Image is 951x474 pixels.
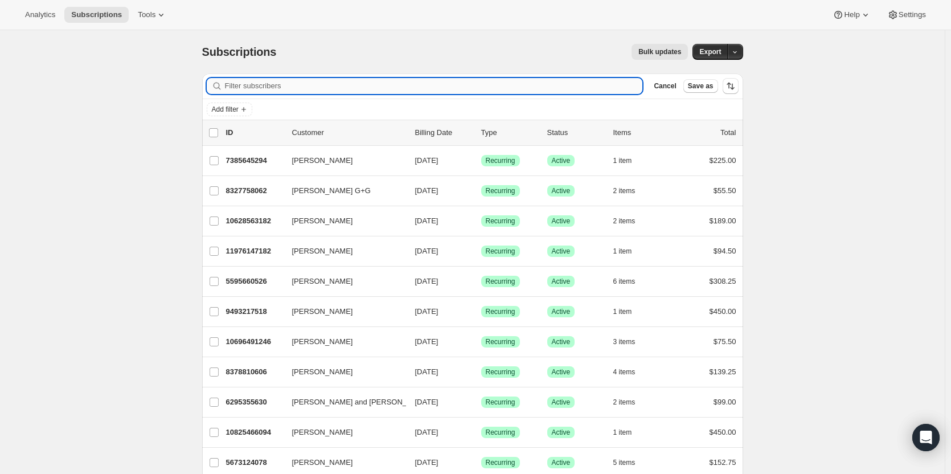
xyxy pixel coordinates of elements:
[899,10,926,19] span: Settings
[826,7,878,23] button: Help
[415,428,438,436] span: [DATE]
[285,242,399,260] button: [PERSON_NAME]
[486,307,515,316] span: Recurring
[613,364,648,380] button: 4 items
[552,156,571,165] span: Active
[226,276,283,287] p: 5595660526
[226,334,736,350] div: 10696491246[PERSON_NAME][DATE]SuccessRecurringSuccessActive3 items$75.50
[552,247,571,256] span: Active
[285,363,399,381] button: [PERSON_NAME]
[613,213,648,229] button: 2 items
[710,428,736,436] span: $450.00
[552,337,571,346] span: Active
[613,304,645,320] button: 1 item
[613,334,648,350] button: 3 items
[292,215,353,227] span: [PERSON_NAME]
[292,397,431,408] span: [PERSON_NAME] and [PERSON_NAME]
[292,276,353,287] span: [PERSON_NAME]
[688,81,714,91] span: Save as
[710,277,736,285] span: $308.25
[552,216,571,226] span: Active
[547,127,604,138] p: Status
[226,127,283,138] p: ID
[415,398,438,406] span: [DATE]
[613,183,648,199] button: 2 items
[226,304,736,320] div: 9493217518[PERSON_NAME][DATE]SuccessRecurringSuccessActive1 item$450.00
[64,7,129,23] button: Subscriptions
[613,156,632,165] span: 1 item
[226,127,736,138] div: IDCustomerBilling DateTypeStatusItemsTotal
[552,458,571,467] span: Active
[285,393,399,411] button: [PERSON_NAME] and [PERSON_NAME]
[226,246,283,257] p: 11976147182
[292,246,353,257] span: [PERSON_NAME]
[285,182,399,200] button: [PERSON_NAME] G+G
[714,247,736,255] span: $94.50
[25,10,55,19] span: Analytics
[226,215,283,227] p: 10628563182
[714,337,736,346] span: $75.50
[613,428,632,437] span: 1 item
[292,155,353,166] span: [PERSON_NAME]
[552,277,571,286] span: Active
[285,152,399,170] button: [PERSON_NAME]
[844,10,859,19] span: Help
[415,458,438,467] span: [DATE]
[880,7,933,23] button: Settings
[613,455,648,471] button: 5 items
[710,367,736,376] span: $139.25
[285,453,399,472] button: [PERSON_NAME]
[552,186,571,195] span: Active
[613,247,632,256] span: 1 item
[285,272,399,291] button: [PERSON_NAME]
[613,424,645,440] button: 1 item
[649,79,681,93] button: Cancel
[632,44,688,60] button: Bulk updates
[486,428,515,437] span: Recurring
[292,336,353,348] span: [PERSON_NAME]
[638,47,681,56] span: Bulk updates
[212,105,239,114] span: Add filter
[71,10,122,19] span: Subscriptions
[486,186,515,195] span: Recurring
[613,307,632,316] span: 1 item
[285,423,399,442] button: [PERSON_NAME]
[613,153,645,169] button: 1 item
[292,306,353,317] span: [PERSON_NAME]
[613,337,636,346] span: 3 items
[486,156,515,165] span: Recurring
[486,458,515,467] span: Recurring
[138,10,155,19] span: Tools
[226,183,736,199] div: 8327758062[PERSON_NAME] G+G[DATE]SuccessRecurringSuccessActive2 items$55.50
[207,103,252,116] button: Add filter
[723,78,739,94] button: Sort the results
[710,156,736,165] span: $225.00
[912,424,940,451] div: Open Intercom Messenger
[415,277,438,285] span: [DATE]
[226,424,736,440] div: 10825466094[PERSON_NAME][DATE]SuccessRecurringSuccessActive1 item$450.00
[226,243,736,259] div: 11976147182[PERSON_NAME][DATE]SuccessRecurringSuccessActive1 item$94.50
[613,273,648,289] button: 6 items
[613,186,636,195] span: 2 items
[415,156,438,165] span: [DATE]
[683,79,718,93] button: Save as
[226,155,283,166] p: 7385645294
[714,186,736,195] span: $55.50
[226,306,283,317] p: 9493217518
[710,307,736,316] span: $450.00
[202,46,277,58] span: Subscriptions
[692,44,728,60] button: Export
[552,398,571,407] span: Active
[699,47,721,56] span: Export
[226,455,736,471] div: 5673124078[PERSON_NAME][DATE]SuccessRecurringSuccessActive5 items$152.75
[415,186,438,195] span: [DATE]
[285,212,399,230] button: [PERSON_NAME]
[710,458,736,467] span: $152.75
[613,216,636,226] span: 2 items
[292,127,406,138] p: Customer
[486,277,515,286] span: Recurring
[415,307,438,316] span: [DATE]
[415,337,438,346] span: [DATE]
[613,243,645,259] button: 1 item
[710,216,736,225] span: $189.00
